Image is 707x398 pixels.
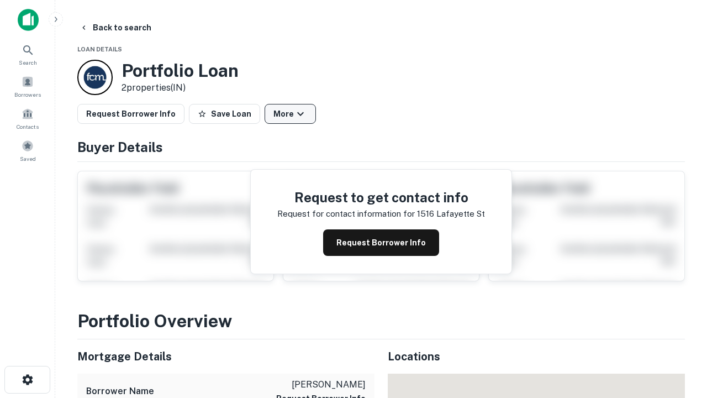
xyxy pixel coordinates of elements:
button: Save Loan [189,104,260,124]
h3: Portfolio Overview [77,308,685,334]
span: Borrowers [14,90,41,99]
span: Search [19,58,37,67]
h6: Borrower Name [86,385,154,398]
h5: Mortgage Details [77,348,374,365]
a: Search [3,39,52,69]
h3: Portfolio Loan [122,60,239,81]
a: Borrowers [3,71,52,101]
img: capitalize-icon.png [18,9,39,31]
button: Request Borrower Info [323,229,439,256]
button: Back to search [75,18,156,38]
h5: Locations [388,348,685,365]
button: Request Borrower Info [77,104,184,124]
a: Saved [3,135,52,165]
p: 1516 lafayette st [417,207,485,221]
span: Contacts [17,122,39,131]
a: Contacts [3,103,52,133]
button: More [265,104,316,124]
p: [PERSON_NAME] [276,378,366,391]
p: Request for contact information for [277,207,415,221]
h4: Buyer Details [77,137,685,157]
p: 2 properties (IN) [122,81,239,95]
span: Saved [20,154,36,163]
h4: Request to get contact info [277,187,485,207]
span: Loan Details [77,46,122,53]
iframe: Chat Widget [652,310,707,363]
